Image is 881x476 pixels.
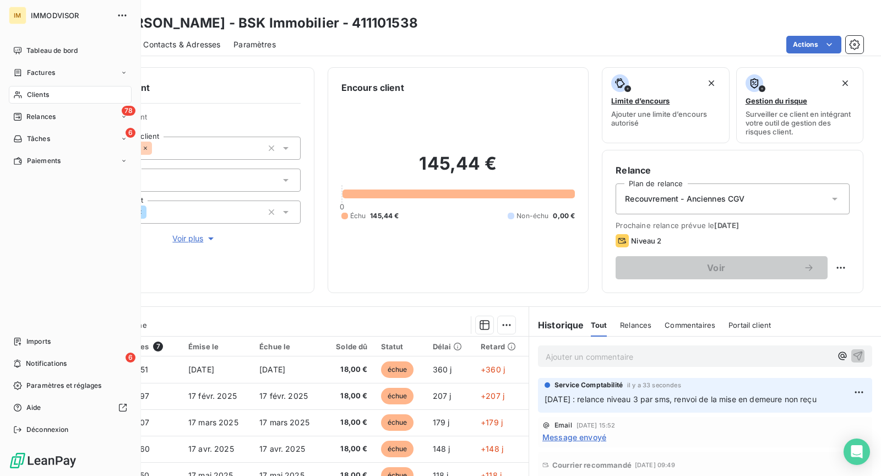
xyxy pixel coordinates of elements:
[728,321,771,329] span: Portail client
[9,399,132,416] a: Aide
[381,441,414,457] span: échue
[542,431,606,443] span: Message envoyé
[89,112,301,128] span: Propriétés Client
[259,342,317,351] div: Échue le
[9,7,26,24] div: IM
[433,342,467,351] div: Délai
[481,342,522,351] div: Retard
[370,211,399,221] span: 145,44 €
[381,414,414,431] span: échue
[259,391,308,401] span: 17 févr. 2025
[529,318,584,332] h6: Historique
[26,381,101,391] span: Paramètres et réglages
[31,11,110,20] span: IMMODVISOR
[188,342,246,351] div: Émise le
[126,353,135,363] span: 6
[481,391,504,401] span: +207 j
[602,67,729,143] button: Limite d’encoursAjouter une limite d’encours autorisé
[433,444,450,453] span: 148 j
[481,365,505,374] span: +360 j
[746,96,807,105] span: Gestion du risque
[381,388,414,404] span: échue
[330,391,367,402] span: 18,00 €
[481,418,503,427] span: +179 j
[330,443,367,455] span: 18,00 €
[381,342,420,351] div: Statut
[591,321,607,329] span: Tout
[27,134,50,144] span: Tâches
[631,236,661,245] span: Niveau 2
[786,36,841,53] button: Actions
[188,444,234,453] span: 17 avr. 2025
[736,67,863,143] button: Gestion du risqueSurveiller ce client en intégrant votre outil de gestion des risques client.
[97,13,418,33] h3: EI [PERSON_NAME] - BSK Immobilier - 411101538
[625,193,744,204] span: Recouvrement - Anciennes CGV
[259,444,305,453] span: 17 avr. 2025
[665,321,715,329] span: Commentaires
[714,221,739,230] span: [DATE]
[126,128,135,138] span: 6
[330,342,367,351] div: Solde dû
[552,461,632,469] span: Courrier recommandé
[433,391,452,401] span: 207 j
[188,391,237,401] span: 17 févr. 2025
[259,418,309,427] span: 17 mars 2025
[340,202,344,211] span: 0
[611,110,720,127] span: Ajouter une limite d’encours autorisé
[616,164,850,177] h6: Relance
[122,106,135,116] span: 78
[330,417,367,428] span: 18,00 €
[26,112,56,122] span: Relances
[188,418,238,427] span: 17 mars 2025
[26,46,78,56] span: Tableau de bord
[152,143,161,153] input: Ajouter une valeur
[577,422,616,429] span: [DATE] 15:52
[27,68,55,78] span: Factures
[627,382,681,388] span: il y a 33 secondes
[629,263,803,272] span: Voir
[481,444,503,453] span: +148 j
[516,211,548,221] span: Non-échu
[746,110,854,136] span: Surveiller ce client en intégrant votre outil de gestion des risques client.
[341,81,404,94] h6: Encours client
[330,364,367,375] span: 18,00 €
[146,207,155,217] input: Ajouter une valeur
[26,359,67,369] span: Notifications
[89,232,301,245] button: Voir plus
[620,321,651,329] span: Relances
[26,337,51,347] span: Imports
[143,39,220,50] span: Contacts & Adresses
[188,365,214,374] span: [DATE]
[27,156,61,166] span: Paiements
[554,380,623,390] span: Service Comptabilité
[381,361,414,378] span: échue
[9,452,77,469] img: Logo LeanPay
[27,90,49,100] span: Clients
[554,422,572,429] span: Email
[26,403,41,413] span: Aide
[433,418,450,427] span: 179 j
[259,365,285,374] span: [DATE]
[616,221,850,230] span: Prochaine relance prévue le
[350,211,366,221] span: Échu
[172,233,216,244] span: Voir plus
[233,39,276,50] span: Paramètres
[433,365,452,374] span: 360 j
[553,211,575,221] span: 0,00 €
[844,439,870,465] div: Open Intercom Messenger
[616,256,828,279] button: Voir
[545,394,817,404] span: [DATE] : relance niveau 3 par sms, renvoi de la mise en demeure non reçu
[635,462,675,468] span: [DATE] 09:49
[153,342,163,351] span: 7
[611,96,670,105] span: Limite d’encours
[341,153,575,186] h2: 145,44 €
[26,425,69,435] span: Déconnexion
[67,81,301,94] h6: Informations client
